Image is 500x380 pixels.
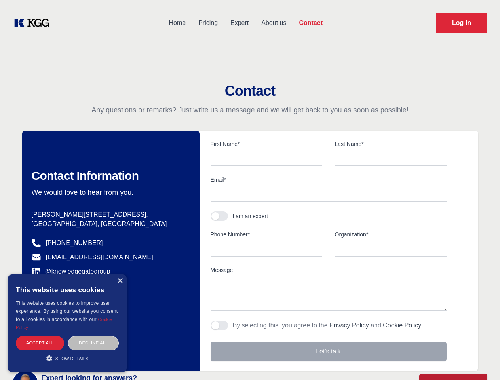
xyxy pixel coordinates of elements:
div: Close [117,278,123,284]
label: Email* [211,176,447,184]
div: Show details [16,354,119,362]
div: This website uses cookies [16,280,119,299]
h2: Contact [10,83,490,99]
a: Home [162,13,192,33]
button: Let's talk [211,342,447,361]
p: Any questions or remarks? Just write us a message and we will get back to you as soon as possible! [10,105,490,115]
a: Privacy Policy [329,322,369,329]
a: [PHONE_NUMBER] [46,238,103,248]
a: [EMAIL_ADDRESS][DOMAIN_NAME] [46,253,153,262]
p: [GEOGRAPHIC_DATA], [GEOGRAPHIC_DATA] [32,219,187,229]
div: Accept all [16,336,64,350]
span: This website uses cookies to improve user experience. By using our website you consent to all coo... [16,300,118,322]
label: Organization* [335,230,447,238]
a: KOL Knowledge Platform: Talk to Key External Experts (KEE) [13,17,55,29]
a: Expert [224,13,255,33]
p: [PERSON_NAME][STREET_ADDRESS], [32,210,187,219]
a: About us [255,13,293,33]
label: Last Name* [335,140,447,148]
a: Request Demo [436,13,487,33]
a: Contact [293,13,329,33]
label: Message [211,266,447,274]
label: Phone Number* [211,230,322,238]
label: First Name* [211,140,322,148]
a: Pricing [192,13,224,33]
p: We would love to hear from you. [32,188,187,197]
a: Cookie Policy [16,317,112,330]
span: Show details [55,356,89,361]
a: Cookie Policy [383,322,421,329]
a: @knowledgegategroup [32,267,110,276]
p: By selecting this, you agree to the and . [233,321,423,330]
iframe: Chat Widget [460,342,500,380]
h2: Contact Information [32,169,187,183]
div: I am an expert [233,212,268,220]
div: Decline all [68,336,119,350]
